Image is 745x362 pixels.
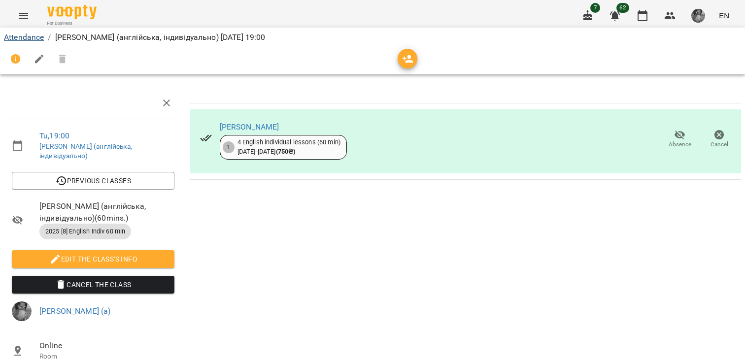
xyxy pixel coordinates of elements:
[12,250,174,268] button: Edit the class's Info
[711,140,728,149] span: Cancel
[220,122,279,132] a: [PERSON_NAME]
[39,131,69,140] a: Tu , 19:00
[20,175,167,187] span: Previous Classes
[660,126,700,153] button: Absence
[590,3,600,13] span: 7
[12,4,35,28] button: Menu
[719,10,729,21] span: EN
[39,200,174,224] span: [PERSON_NAME] (англійська, індивідуально) ( 60 mins. )
[276,148,296,155] b: ( 750 ₴ )
[47,5,97,19] img: Voopty Logo
[12,301,32,321] img: d8a229def0a6a8f2afd845e9c03c6922.JPG
[39,352,174,362] p: Room
[691,9,705,23] img: d8a229def0a6a8f2afd845e9c03c6922.JPG
[237,138,340,156] div: 4 English individual lessons (60 min) [DATE] - [DATE]
[616,3,629,13] span: 62
[48,32,51,43] li: /
[39,227,131,236] span: 2025 [8] English Indiv 60 min
[55,32,266,43] p: [PERSON_NAME] (англійська, індивідуально) [DATE] 19:00
[669,140,691,149] span: Absence
[700,126,739,153] button: Cancel
[20,279,167,291] span: Cancel the class
[4,33,44,42] a: Attendance
[47,20,97,27] span: For Business
[12,172,174,190] button: Previous Classes
[12,276,174,294] button: Cancel the class
[39,142,132,160] a: [PERSON_NAME] (англійська, індивідуально)
[715,6,733,25] button: EN
[39,306,111,316] a: [PERSON_NAME] (а)
[39,340,174,352] span: Online
[4,32,741,43] nav: breadcrumb
[20,253,167,265] span: Edit the class's Info
[223,141,235,153] div: 1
